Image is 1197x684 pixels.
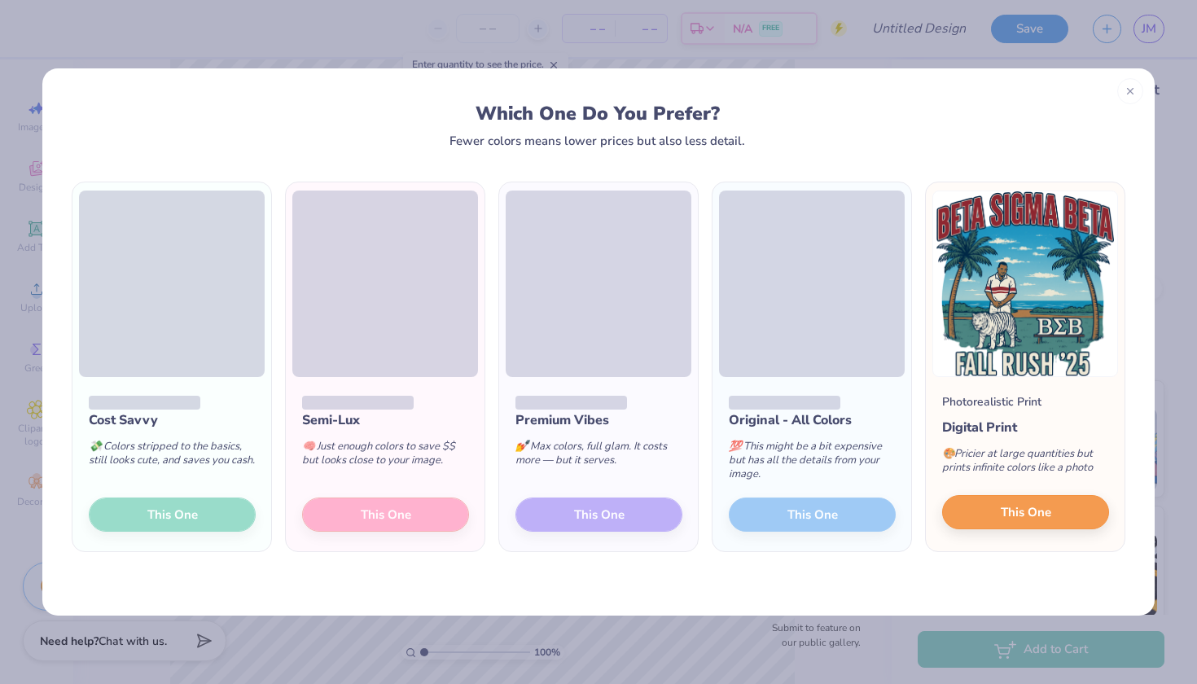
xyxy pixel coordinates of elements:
[729,439,742,454] span: 💯
[729,410,896,430] div: Original - All Colors
[302,439,315,454] span: 🧠
[89,439,102,454] span: 💸
[87,103,1109,125] div: Which One Do You Prefer?
[89,410,256,430] div: Cost Savvy
[515,439,528,454] span: 💅
[729,430,896,498] div: This might be a bit expensive but has all the details from your image.
[302,430,469,484] div: Just enough colors to save $$ but looks close to your image.
[942,393,1041,410] div: Photorealistic Print
[302,410,469,430] div: Semi-Lux
[942,437,1109,491] div: Pricier at large quantities but prints infinite colors like a photo
[932,191,1118,377] img: Photorealistic preview
[515,430,682,484] div: Max colors, full glam. It costs more — but it serves.
[515,410,682,430] div: Premium Vibes
[942,446,955,461] span: 🎨
[1001,503,1051,522] span: This One
[449,134,745,147] div: Fewer colors means lower prices but also less detail.
[942,495,1109,529] button: This One
[942,418,1109,437] div: Digital Print
[89,430,256,484] div: Colors stripped to the basics, still looks cute, and saves you cash.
